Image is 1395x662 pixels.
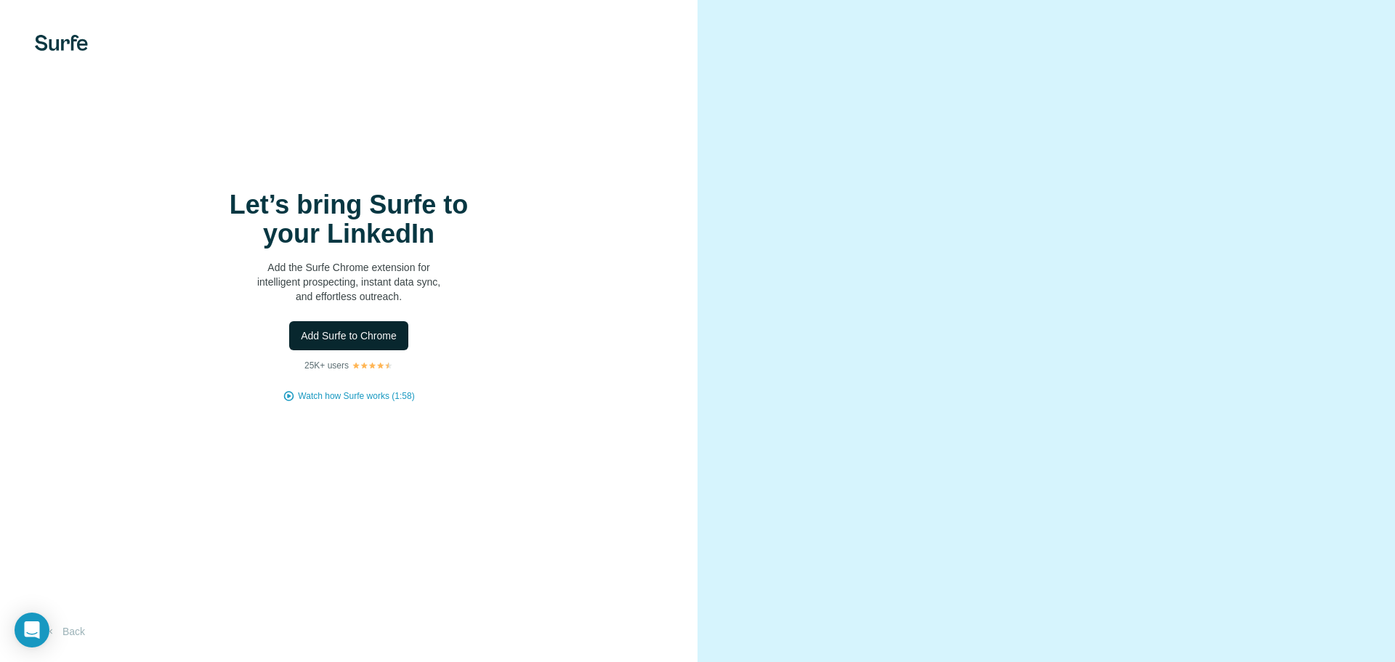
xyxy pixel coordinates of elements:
[352,361,393,370] img: Rating Stars
[289,321,408,350] button: Add Surfe to Chrome
[15,613,49,647] div: Open Intercom Messenger
[203,190,494,249] h1: Let’s bring Surfe to your LinkedIn
[35,618,95,645] button: Back
[203,260,494,304] p: Add the Surfe Chrome extension for intelligent prospecting, instant data sync, and effortless out...
[298,389,414,403] button: Watch how Surfe works (1:58)
[35,35,88,51] img: Surfe's logo
[304,359,349,372] p: 25K+ users
[301,328,397,343] span: Add Surfe to Chrome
